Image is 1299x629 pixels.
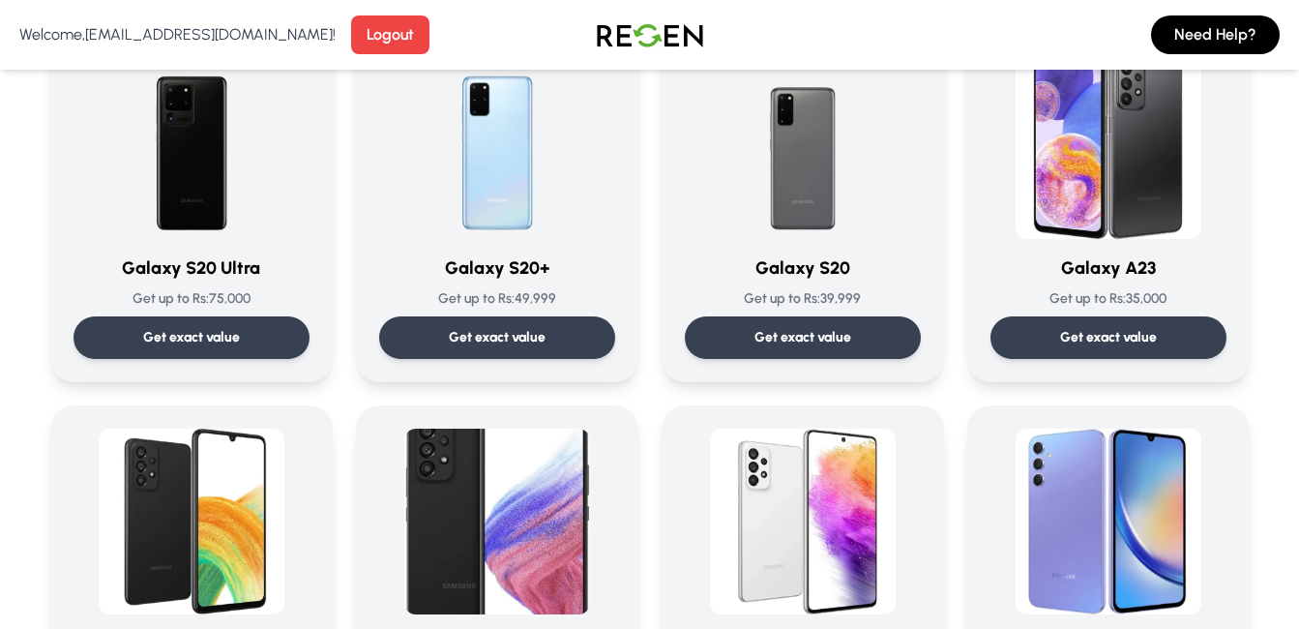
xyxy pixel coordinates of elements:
[74,255,310,282] h3: Galaxy S20 Ultra
[74,289,310,309] p: Get up to Rs: 75,000
[710,429,896,614] img: Galaxy A73 5G
[351,15,429,54] button: Logout
[1016,429,1201,614] img: Galaxy A34 / A34 5G
[404,53,590,239] img: Galaxy S20+
[379,289,615,309] p: Get up to Rs: 49,999
[710,53,896,239] img: Galaxy S20
[1151,15,1280,54] button: Need Help?
[19,23,336,46] p: Welcome, [EMAIL_ADDRESS][DOMAIN_NAME] !
[582,8,718,62] img: Logo
[990,289,1226,309] p: Get up to Rs: 35,000
[449,328,546,347] p: Get exact value
[685,255,921,282] h3: Galaxy S20
[685,289,921,309] p: Get up to Rs: 39,999
[379,255,615,282] h3: Galaxy S20+
[1060,328,1157,347] p: Get exact value
[404,429,590,614] img: Galaxy A53 5G
[754,328,851,347] p: Get exact value
[99,429,284,614] img: Galaxy A33 5G
[990,255,1226,282] h3: Galaxy A23
[143,328,240,347] p: Get exact value
[1016,53,1201,239] img: Galaxy A23
[99,53,284,239] img: Galaxy S20 Ultra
